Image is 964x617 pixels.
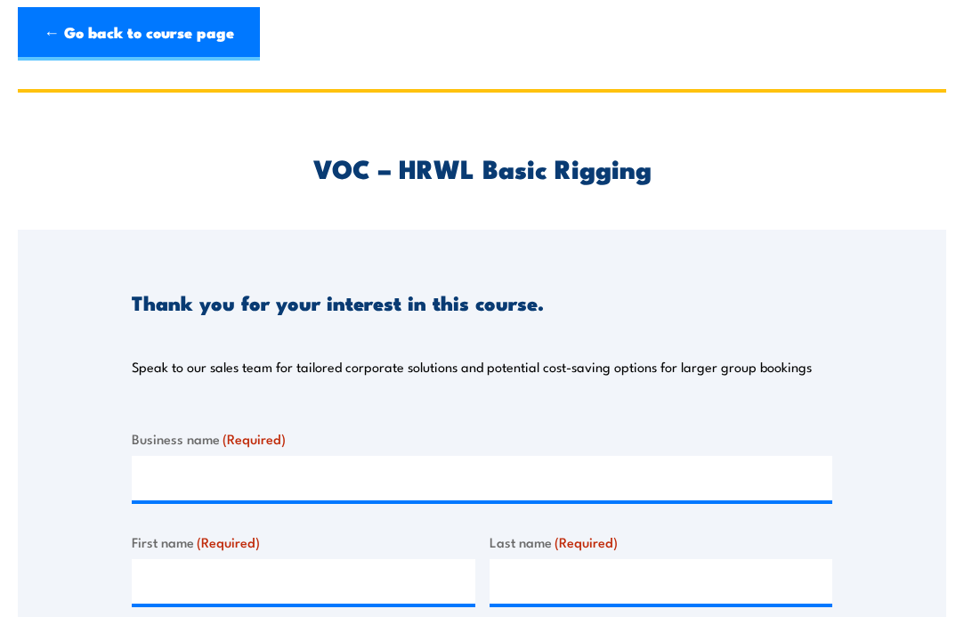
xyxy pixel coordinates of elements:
[197,532,260,551] span: (Required)
[490,532,833,552] label: Last name
[132,532,475,552] label: First name
[132,428,832,449] label: Business name
[132,156,832,179] h2: VOC – HRWL Basic Rigging
[132,292,544,313] h3: Thank you for your interest in this course.
[132,358,812,376] p: Speak to our sales team for tailored corporate solutions and potential cost-saving options for la...
[555,532,618,551] span: (Required)
[223,428,286,448] span: (Required)
[18,7,260,61] a: ← Go back to course page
